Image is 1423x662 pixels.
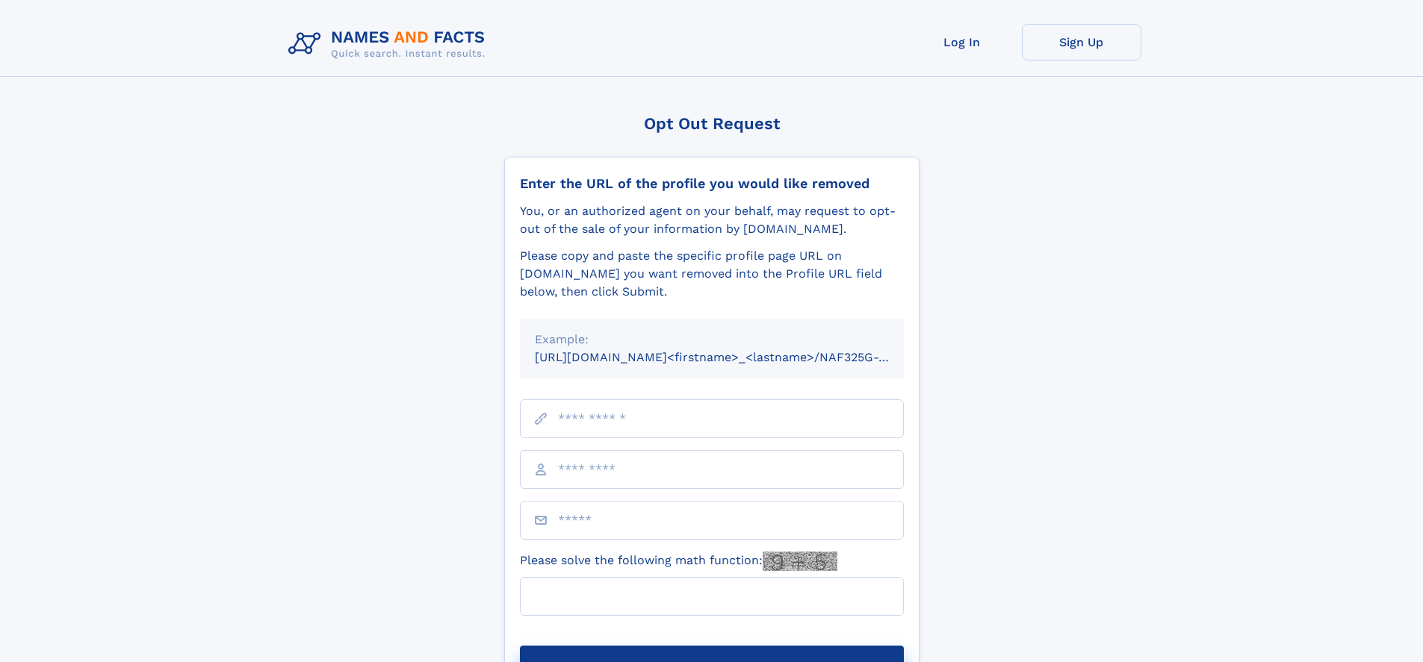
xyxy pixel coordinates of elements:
[902,24,1022,60] a: Log In
[520,202,904,238] div: You, or an authorized agent on your behalf, may request to opt-out of the sale of your informatio...
[282,24,497,64] img: Logo Names and Facts
[520,247,904,301] div: Please copy and paste the specific profile page URL on [DOMAIN_NAME] you want removed into the Pr...
[504,114,920,133] div: Opt Out Request
[535,350,932,364] small: [URL][DOMAIN_NAME]<firstname>_<lastname>/NAF325G-xxxxxxxx
[520,552,837,571] label: Please solve the following math function:
[535,331,889,349] div: Example:
[520,175,904,192] div: Enter the URL of the profile you would like removed
[1022,24,1141,60] a: Sign Up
